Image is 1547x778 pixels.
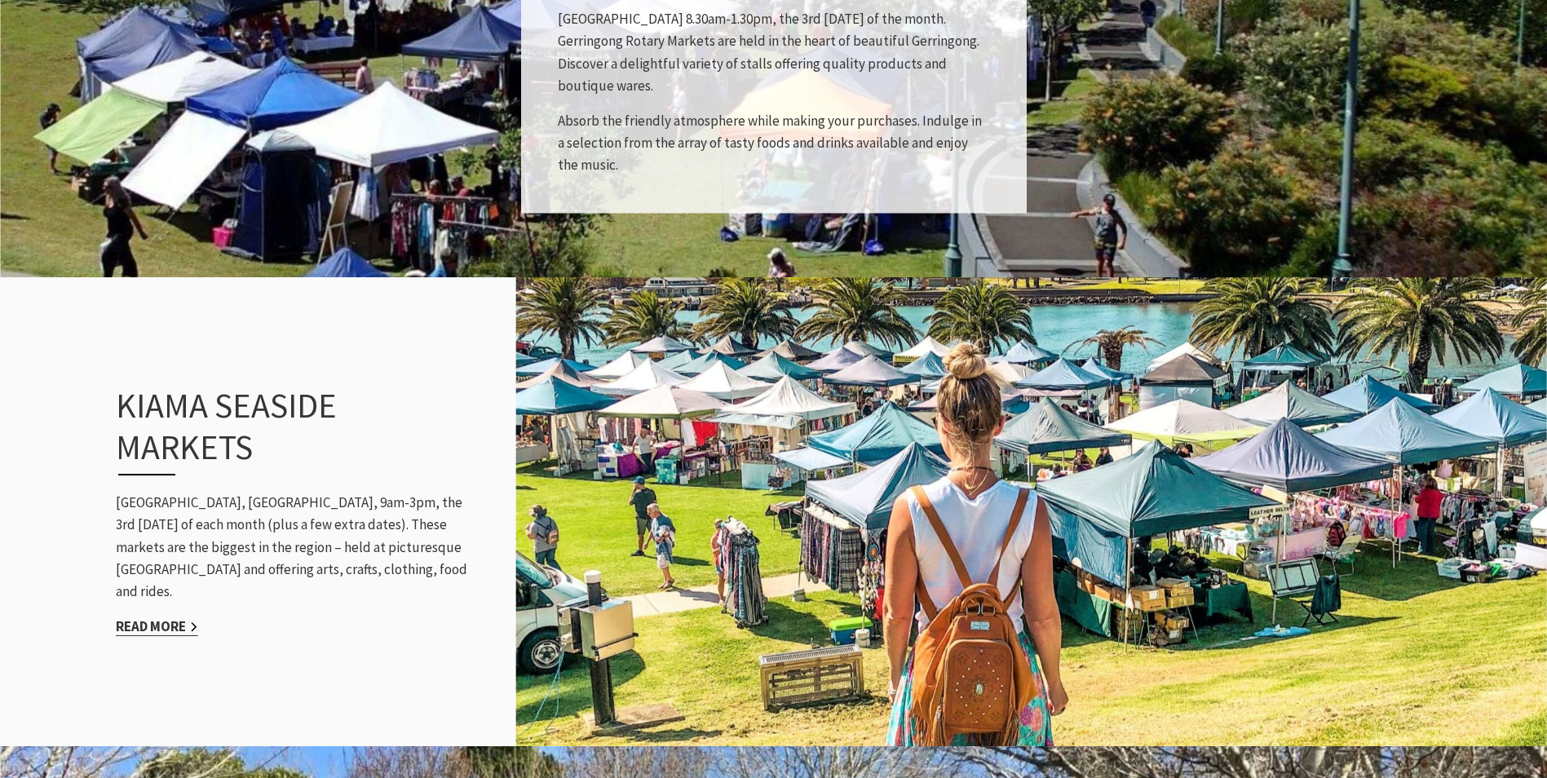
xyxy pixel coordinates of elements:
[116,492,475,603] p: [GEOGRAPHIC_DATA], [GEOGRAPHIC_DATA], 9am-3pm, the 3rd [DATE] of each month (plus a few extra dat...
[558,110,990,177] p: Absorb the friendly atmosphere while making your purchases. Indulge in a selection from the array...
[116,385,439,475] h3: Kiama Seaside Markets
[515,275,1547,749] img: Instagram@Life_on_the_open_road_au_Approved_Image_
[116,617,198,636] a: Read More
[558,9,990,98] p: [GEOGRAPHIC_DATA] 8.30am-1.30pm, the 3rd [DATE] of the month. Gerringong Rotary Markets are held ...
